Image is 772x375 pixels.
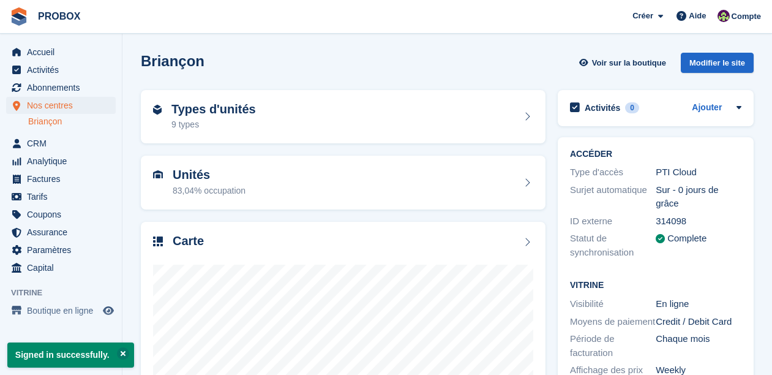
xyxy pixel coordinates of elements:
[7,343,134,368] p: Signed in successfully.
[570,214,656,229] div: ID externe
[6,188,116,205] a: menu
[173,234,204,248] h2: Carte
[585,102,620,113] h2: Activités
[27,241,100,259] span: Paramètres
[6,79,116,96] a: menu
[6,44,116,61] a: menu
[689,10,706,22] span: Aide
[570,281,741,290] h2: Vitrine
[27,188,100,205] span: Tarifs
[656,332,741,360] div: Chaque mois
[570,183,656,211] div: Surjet automatique
[33,6,85,26] a: PROBOX
[10,7,28,26] img: stora-icon-8386f47178a22dfd0bd8f6a31ec36ba5ce8667c1dd55bd0f319d3a0aa187defe.svg
[27,61,100,78] span: Activités
[592,57,666,69] span: Voir sur la boutique
[570,332,656,360] div: Période de facturation
[153,105,162,115] img: unit-type-icn-2b2737a686de81e16bb02015468b77c625bbabd49415b5ef34ead5e3b44a266d.svg
[153,237,163,246] img: map-icn-33ee37083ee616e46c38cad1a60f524a97daa1e2b2c8c0bc3eb3415660979fc1.svg
[625,102,639,113] div: 0
[153,170,163,179] img: unit-icn-7be61d7bf1b0ce9d3e12c5938cc71ed9869f7b940bace4675aadf7bd6d80202e.svg
[6,97,116,114] a: menu
[27,206,100,223] span: Coupons
[27,259,100,276] span: Capital
[6,302,116,319] a: menu
[141,156,545,210] a: Unités 83,04% occupation
[570,165,656,180] div: Type d'accès
[667,232,706,246] div: Complete
[27,153,100,170] span: Analytique
[732,10,761,23] span: Compte
[141,53,204,69] h2: Briançon
[6,61,116,78] a: menu
[570,150,741,159] h2: ACCÉDER
[27,170,100,187] span: Factures
[171,118,256,131] div: 9 types
[27,44,100,61] span: Accueil
[6,206,116,223] a: menu
[101,303,116,318] a: Boutique d'aperçu
[6,170,116,187] a: menu
[27,97,100,114] span: Nos centres
[656,315,741,329] div: Credit / Debit Card
[632,10,653,22] span: Créer
[171,102,256,116] h2: Types d'unités
[656,183,741,211] div: Sur - 0 jours de grâce
[718,10,730,22] img: Jackson Collins
[27,302,100,319] span: Boutique en ligne
[28,116,116,127] a: Briançon
[656,297,741,311] div: En ligne
[570,315,656,329] div: Moyens de paiement
[27,224,100,241] span: Assurance
[578,53,671,73] a: Voir sur la boutique
[173,168,245,182] h2: Unités
[6,135,116,152] a: menu
[27,79,100,96] span: Abonnements
[11,287,122,299] span: Vitrine
[27,135,100,152] span: CRM
[656,214,741,229] div: 314098
[6,224,116,241] a: menu
[6,153,116,170] a: menu
[570,232,656,259] div: Statut de synchronisation
[6,241,116,259] a: menu
[692,101,722,115] a: Ajouter
[681,53,754,73] div: Modifier le site
[570,297,656,311] div: Visibilité
[681,53,754,78] a: Modifier le site
[656,165,741,180] div: PTI Cloud
[173,184,245,197] div: 83,04% occupation
[6,259,116,276] a: menu
[141,90,545,144] a: Types d'unités 9 types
